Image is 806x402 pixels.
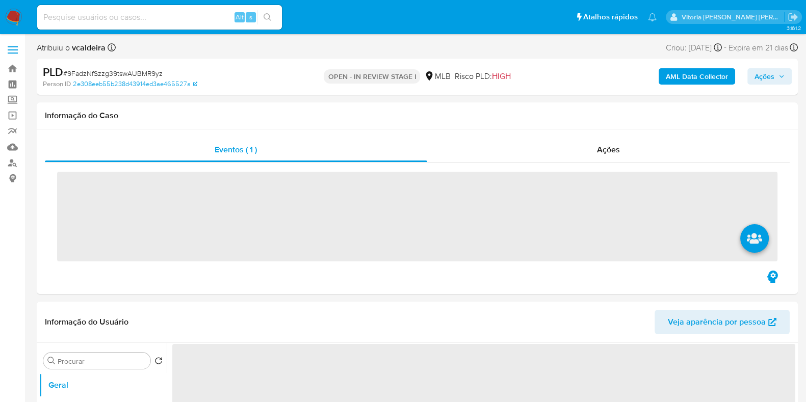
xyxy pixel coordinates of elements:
span: # 9FadzNfSzzg39tswAUBMR9yz [63,68,163,78]
input: Pesquise usuários ou casos... [37,11,282,24]
span: Risco PLD: [454,71,510,82]
span: Veja aparência por pessoa [668,310,766,334]
span: HIGH [491,70,510,82]
a: Sair [788,12,798,22]
b: vcaldeira [70,42,106,53]
p: OPEN - IN REVIEW STAGE I [324,69,420,84]
span: Expira em 21 dias [729,42,788,53]
button: Procurar [47,357,56,365]
span: - [724,41,726,55]
span: Atribuiu o [37,42,106,53]
h1: Informação do Caso [45,111,790,121]
span: Ações [597,144,620,155]
span: ‌ [57,172,777,261]
h1: Informação do Usuário [45,317,128,327]
button: AML Data Collector [659,68,735,85]
input: Procurar [58,357,146,366]
a: 2e308eeb55b238d43914ed3ae465527a [73,79,197,89]
button: Ações [747,68,792,85]
span: Atalhos rápidos [583,12,638,22]
div: MLB [424,71,450,82]
span: Eventos ( 1 ) [215,144,257,155]
div: Criou: [DATE] [666,41,722,55]
button: Veja aparência por pessoa [655,310,790,334]
button: search-icon [257,10,278,24]
b: PLD [43,64,63,80]
span: s [249,12,252,22]
b: AML Data Collector [666,68,728,85]
b: Person ID [43,79,71,89]
span: Ações [755,68,774,85]
button: Retornar ao pedido padrão [154,357,163,368]
a: Notificações [648,13,657,21]
span: Alt [236,12,244,22]
button: Geral [39,373,167,397]
p: vitoria.caldeira@mercadolivre.com [682,12,785,22]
